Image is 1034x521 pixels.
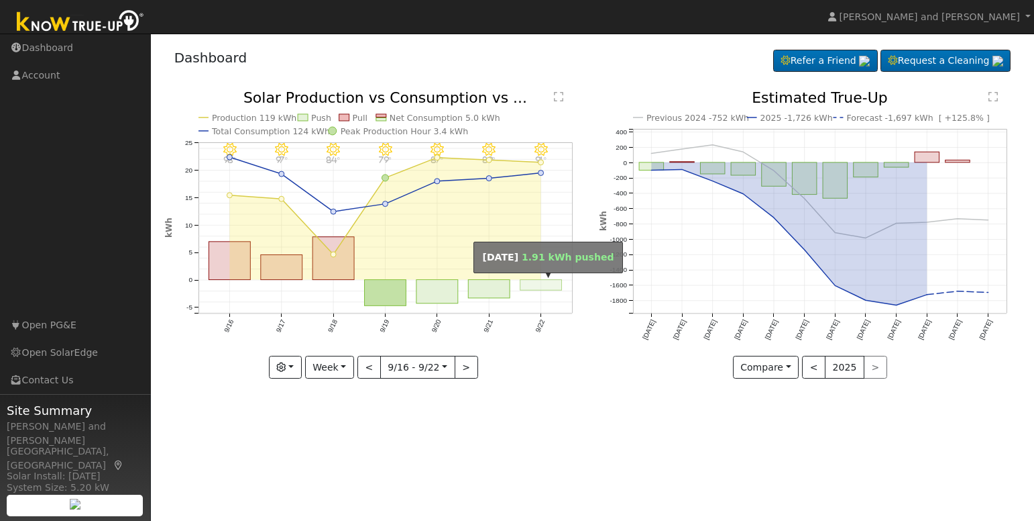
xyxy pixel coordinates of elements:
rect: onclick="" [945,160,970,162]
circle: onclick="" [894,221,899,226]
text: 0 [623,159,627,167]
text: kWh [164,218,174,238]
text: 15 [184,194,192,201]
circle: onclick="" [771,216,777,221]
text: -5 [186,304,192,312]
circle: onclick="" [833,230,838,236]
circle: onclick="" [802,196,807,201]
p: 87° [425,156,449,164]
text: 2025 -1,726 kWh [760,113,833,123]
text: [DATE] [764,318,779,340]
circle: onclick="" [710,179,715,184]
img: retrieve [70,499,80,510]
circle: onclick="" [435,155,440,160]
circle: onclick="" [486,157,492,162]
button: > [455,356,478,379]
circle: onclick="" [538,160,543,165]
circle: onclick="" [710,142,715,148]
button: < [357,356,381,379]
a: Dashboard [174,50,247,66]
rect: onclick="" [639,162,664,171]
circle: onclick="" [331,209,336,214]
text: 9/17 [274,318,286,334]
text:  [988,91,998,102]
text: 200 [616,144,627,151]
p: 91° [529,156,553,164]
text: 20 [184,167,192,174]
p: 89° [477,156,501,164]
i: 9/22 - Clear [534,143,548,156]
text: 9/18 [327,318,339,334]
rect: onclick="" [915,152,939,162]
text: 9/19 [378,318,390,334]
button: < [802,356,825,379]
i: 9/18 - Clear [327,143,340,156]
rect: onclick="" [701,162,726,174]
circle: onclick="" [925,220,930,225]
circle: onclick="" [227,193,232,198]
i: 9/17 - Clear [275,143,288,156]
rect: onclick="" [260,255,302,280]
circle: onclick="" [278,171,284,177]
circle: onclick="" [741,150,746,155]
circle: onclick="" [382,201,388,207]
button: Week [305,356,354,379]
button: 9/16 - 9/22 [380,356,455,379]
i: 9/19 - Clear [378,143,392,156]
text: kWh [599,211,608,232]
span: [PERSON_NAME] and [PERSON_NAME] [840,11,1020,22]
circle: onclick="" [986,218,991,223]
text: 5 [188,249,192,256]
circle: onclick="" [227,154,232,160]
i: 9/16 - Clear [223,143,236,156]
circle: onclick="" [955,289,960,294]
text: Solar Production vs Consumption vs ... [243,89,527,106]
text: -800 [614,220,627,228]
circle: onclick="" [833,283,838,289]
p: 79° [374,156,397,164]
img: Know True-Up [10,7,151,38]
span: Site Summary [7,401,143,420]
div: System Size: 5.20 kW [7,481,143,495]
text: Estimated True-Up [752,89,888,106]
text: [DATE] [886,318,902,340]
rect: onclick="" [468,280,510,298]
circle: onclick="" [925,292,930,297]
circle: onclick="" [648,151,654,156]
rect: onclick="" [520,280,562,291]
circle: onclick="" [863,298,868,303]
button: Compare [733,356,799,379]
text: [DATE] [856,318,871,340]
text: [DATE] [672,318,687,340]
text: -200 [614,175,627,182]
text: [DATE] [978,318,994,340]
text: [DATE] [917,318,932,340]
text: Push [311,113,331,123]
circle: onclick="" [986,290,991,295]
text: [DATE] [733,318,748,340]
text: 9/21 [482,318,494,334]
circle: onclick="" [382,175,388,181]
img: retrieve [859,56,870,66]
text: 9/22 [534,318,546,334]
text: -600 [614,205,627,212]
circle: onclick="" [802,247,807,252]
circle: onclick="" [486,176,492,181]
text: Forecast -1,697 kWh [ +125.8% ] [847,113,990,123]
text: -1800 [610,297,627,304]
circle: onclick="" [648,168,654,173]
rect: onclick="" [823,162,848,198]
a: Map [113,460,125,471]
text: [DATE] [947,318,963,340]
text: 9/20 [430,318,442,334]
text: Production 119 kWh [212,113,296,123]
text: [DATE] [641,318,656,340]
img: retrieve [992,56,1003,66]
text: [DATE] [703,318,718,340]
text: 9/16 [223,318,235,334]
text: Peak Production Hour 3.4 kWh [340,126,468,136]
text: Pull [352,113,367,123]
circle: onclick="" [278,197,284,202]
rect: onclick="" [364,280,406,306]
